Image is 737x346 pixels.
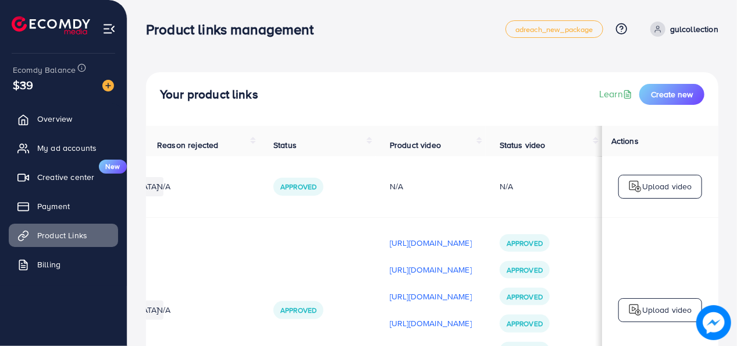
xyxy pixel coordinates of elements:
[13,64,76,76] span: Ecomdy Balance
[507,292,543,302] span: Approved
[390,316,472,330] p: [URL][DOMAIN_NAME]
[390,236,472,250] p: [URL][DOMAIN_NAME]
[642,179,692,193] p: Upload video
[390,263,472,277] p: [URL][DOMAIN_NAME]
[507,319,543,329] span: Approved
[102,80,114,91] img: image
[500,139,546,151] span: Status video
[505,20,603,38] a: adreach_new_package
[37,230,87,241] span: Product Links
[157,139,218,151] span: Reason rejected
[390,289,472,303] p: [URL][DOMAIN_NAME]
[9,136,118,160] a: My ad accounts
[390,181,472,192] div: N/A
[639,84,704,105] button: Create new
[99,160,127,174] span: New
[9,107,118,130] a: Overview
[157,181,170,192] span: N/A
[696,305,731,340] img: image
[507,238,543,248] span: Approved
[9,165,118,189] a: Creative centerNew
[628,303,642,317] img: logo
[146,21,323,38] h3: Product links management
[9,195,118,218] a: Payment
[611,135,639,147] span: Actions
[515,26,593,33] span: adreach_new_package
[628,179,642,193] img: logo
[157,304,170,316] span: N/A
[670,22,718,36] p: gulcollection
[102,22,116,36] img: menu
[599,87,635,101] a: Learn
[37,259,60,270] span: Billing
[273,139,297,151] span: Status
[500,181,513,192] div: N/A
[37,142,97,154] span: My ad accounts
[507,265,543,275] span: Approved
[642,303,692,317] p: Upload video
[9,224,118,247] a: Product Links
[280,182,316,192] span: Approved
[160,87,258,102] h4: Your product links
[12,16,90,34] img: logo
[651,89,693,100] span: Create new
[9,253,118,276] a: Billing
[646,22,718,37] a: gulcollection
[37,113,72,125] span: Overview
[37,200,70,212] span: Payment
[37,171,94,183] span: Creative center
[13,76,33,93] span: $39
[390,139,441,151] span: Product video
[280,305,316,315] span: Approved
